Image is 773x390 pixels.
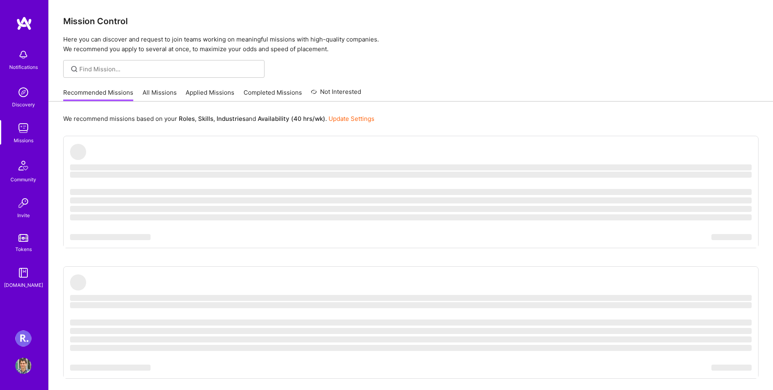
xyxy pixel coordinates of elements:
input: Find Mission... [79,65,258,73]
img: User Avatar [15,358,31,374]
a: Completed Missions [244,88,302,102]
div: Invite [17,211,30,220]
div: Discovery [12,100,35,109]
div: Community [10,175,36,184]
a: Recommended Missions [63,88,133,102]
img: Roger Healthcare: Team for Clinical Intake Platform [15,330,31,346]
i: icon SearchGrey [70,64,79,74]
p: We recommend missions based on your , , and . [63,114,374,123]
b: Roles [179,115,195,122]
img: Invite [15,195,31,211]
img: guide book [15,265,31,281]
a: All Missions [143,88,177,102]
img: tokens [19,234,28,242]
img: logo [16,16,32,31]
div: [DOMAIN_NAME] [4,281,43,289]
a: Applied Missions [186,88,234,102]
img: teamwork [15,120,31,136]
div: Tokens [15,245,32,253]
img: Community [14,156,33,175]
img: bell [15,47,31,63]
img: discovery [15,84,31,100]
a: Not Interested [311,87,361,102]
a: Roger Healthcare: Team for Clinical Intake Platform [13,330,33,346]
p: Here you can discover and request to join teams working on meaningful missions with high-quality ... [63,35,759,54]
b: Availability (40 hrs/wk) [258,115,325,122]
h3: Mission Control [63,16,759,26]
a: Update Settings [329,115,374,122]
div: Notifications [9,63,38,71]
div: Missions [14,136,33,145]
b: Industries [217,115,246,122]
a: User Avatar [13,358,33,374]
b: Skills [198,115,213,122]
